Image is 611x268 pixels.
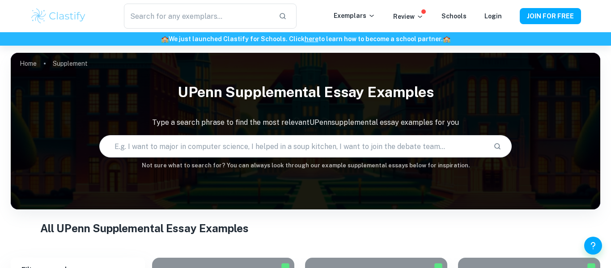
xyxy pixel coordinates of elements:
h1: All UPenn Supplemental Essay Examples [40,220,571,236]
h6: Not sure what to search for? You can always look through our example supplemental essays below fo... [11,161,600,170]
p: Type a search phrase to find the most relevant UPenn supplemental essay examples for you [11,117,600,128]
p: Exemplars [334,11,375,21]
input: Search for any exemplars... [124,4,272,29]
span: 🏫 [443,35,450,43]
button: JOIN FOR FREE [520,8,581,24]
button: Help and Feedback [584,237,602,255]
span: 🏫 [161,35,169,43]
p: Review [393,12,424,21]
h1: UPenn Supplemental Essay Examples [11,78,600,106]
img: Clastify logo [30,7,87,25]
input: E.g. I want to major in computer science, I helped in a soup kitchen, I want to join the debate t... [100,134,487,159]
button: Search [490,139,505,154]
a: Home [20,57,37,70]
a: here [305,35,318,43]
a: Schools [441,13,467,20]
p: Supplement [53,59,88,68]
a: Login [484,13,502,20]
h6: We just launched Clastify for Schools. Click to learn how to become a school partner. [2,34,609,44]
